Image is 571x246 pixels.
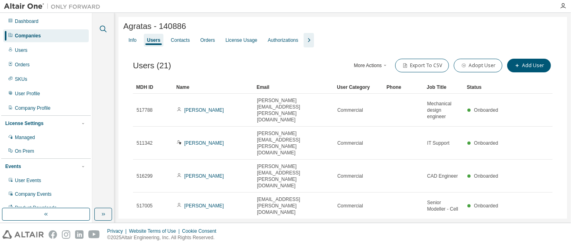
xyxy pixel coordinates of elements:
[387,81,420,94] div: Phone
[184,203,224,209] a: [PERSON_NAME]
[337,140,363,146] span: Commercial
[257,130,330,156] span: [PERSON_NAME][EMAIL_ADDRESS][PERSON_NAME][DOMAIN_NAME]
[5,163,21,170] div: Events
[128,37,137,43] div: Info
[427,140,450,146] span: IT Support
[15,90,40,97] div: User Profile
[147,37,160,43] div: Users
[474,107,498,113] span: Onboarded
[337,107,363,113] span: Commercial
[467,81,501,94] div: Status
[474,173,498,179] span: Onboarded
[337,81,380,94] div: User Category
[184,173,224,179] a: [PERSON_NAME]
[137,107,153,113] span: 517788
[107,228,129,234] div: Privacy
[395,59,449,72] button: Export To CSV
[15,148,34,154] div: On Prem
[15,205,57,211] div: Product Downloads
[184,140,224,146] a: [PERSON_NAME]
[5,120,43,127] div: License Settings
[507,59,551,72] button: Add User
[257,163,330,189] span: [PERSON_NAME][EMAIL_ADDRESS][PERSON_NAME][DOMAIN_NAME]
[225,37,257,43] div: License Usage
[137,140,153,146] span: 511342
[107,234,221,241] p: © 2025 Altair Engineering, Inc. All Rights Reserved.
[137,173,153,179] span: 516299
[15,61,30,68] div: Orders
[62,230,70,239] img: instagram.svg
[137,203,153,209] span: 517005
[257,81,330,94] div: Email
[171,37,190,43] div: Contacts
[15,191,51,197] div: Company Events
[15,134,35,141] div: Managed
[4,2,104,10] img: Altair One
[88,230,100,239] img: youtube.svg
[337,203,363,209] span: Commercial
[427,81,461,94] div: Job Title
[454,59,502,72] button: Adopt User
[136,81,170,94] div: MDH ID
[15,18,39,25] div: Dashboard
[15,47,27,53] div: Users
[200,37,215,43] div: Orders
[182,228,221,234] div: Cookie Consent
[15,33,41,39] div: Companies
[129,228,182,234] div: Website Terms of Use
[257,196,330,215] span: [EMAIL_ADDRESS][PERSON_NAME][DOMAIN_NAME]
[352,59,390,72] button: More Actions
[2,230,44,239] img: altair_logo.svg
[427,199,460,212] span: Senior Modeller - Cell
[15,76,27,82] div: SKUs
[15,177,41,184] div: User Events
[427,100,460,120] span: Mechanical design engineer
[427,173,458,179] span: CAD Engineer
[474,203,498,209] span: Onboarded
[15,105,51,111] div: Company Profile
[184,107,224,113] a: [PERSON_NAME]
[257,97,330,123] span: [PERSON_NAME][EMAIL_ADDRESS][PERSON_NAME][DOMAIN_NAME]
[268,37,298,43] div: Authorizations
[49,230,57,239] img: facebook.svg
[337,173,363,179] span: Commercial
[474,140,498,146] span: Onboarded
[123,22,186,31] span: Agratas - 140886
[176,81,250,94] div: Name
[133,61,171,70] span: Users (21)
[75,230,84,239] img: linkedin.svg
